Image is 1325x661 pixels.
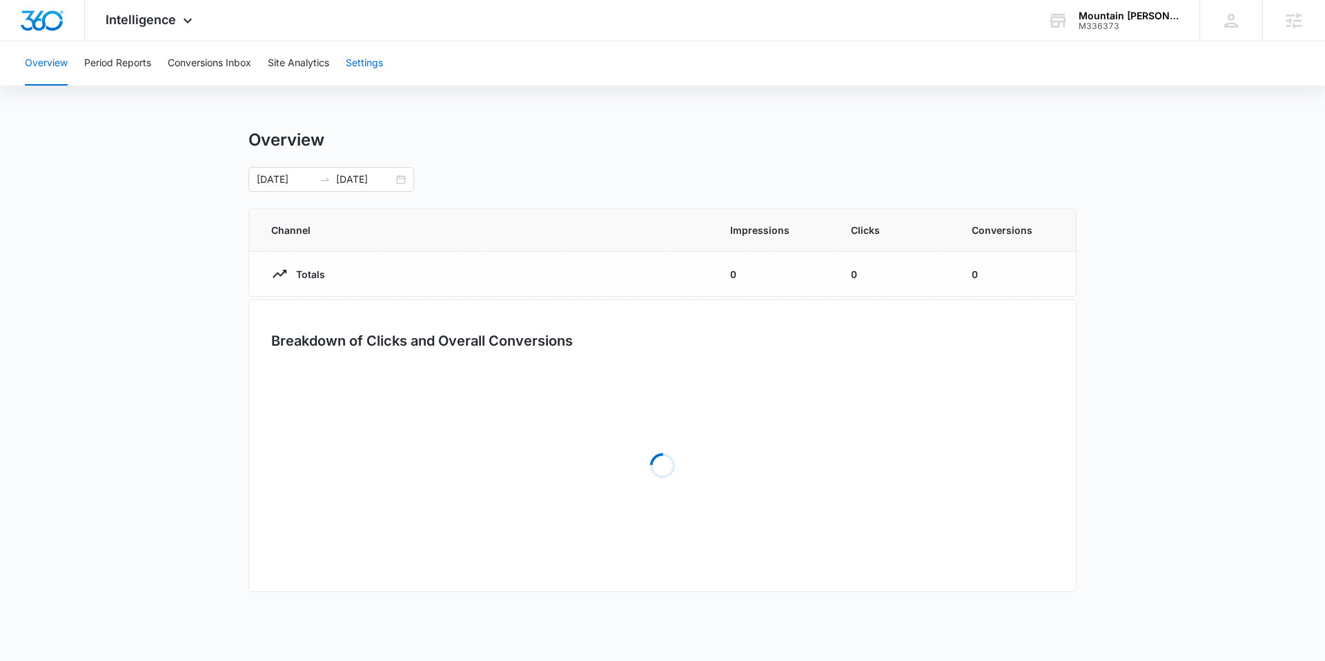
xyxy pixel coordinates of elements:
[955,252,1076,297] td: 0
[268,41,329,86] button: Site Analytics
[714,252,834,297] td: 0
[851,223,939,237] span: Clicks
[336,172,393,187] input: End date
[346,41,383,86] button: Settings
[168,41,251,86] button: Conversions Inbox
[288,267,325,282] p: Totals
[271,330,573,351] h3: Breakdown of Clicks and Overall Conversions
[25,41,68,86] button: Overview
[1079,21,1179,31] div: account id
[972,223,1054,237] span: Conversions
[730,223,818,237] span: Impressions
[320,174,331,185] span: to
[834,252,955,297] td: 0
[106,12,176,27] span: Intelligence
[1079,10,1179,21] div: account name
[257,172,314,187] input: Start date
[248,130,324,150] h1: Overview
[271,223,697,237] span: Channel
[320,174,331,185] span: swap-right
[84,41,151,86] button: Period Reports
